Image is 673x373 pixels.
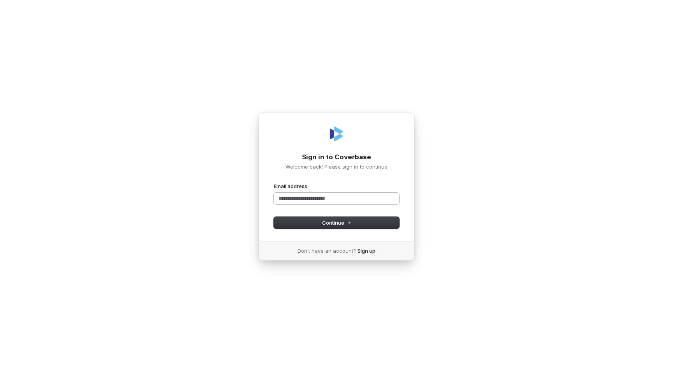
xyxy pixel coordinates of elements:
button: Continue [274,217,399,229]
label: Email address [274,183,307,190]
p: Welcome back! Please sign in to continue [274,163,399,170]
span: Don’t have an account? [298,247,356,254]
span: Continue [322,219,351,226]
a: Sign up [358,247,375,254]
h1: Sign in to Coverbase [274,153,399,162]
img: Coverbase [327,125,346,143]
